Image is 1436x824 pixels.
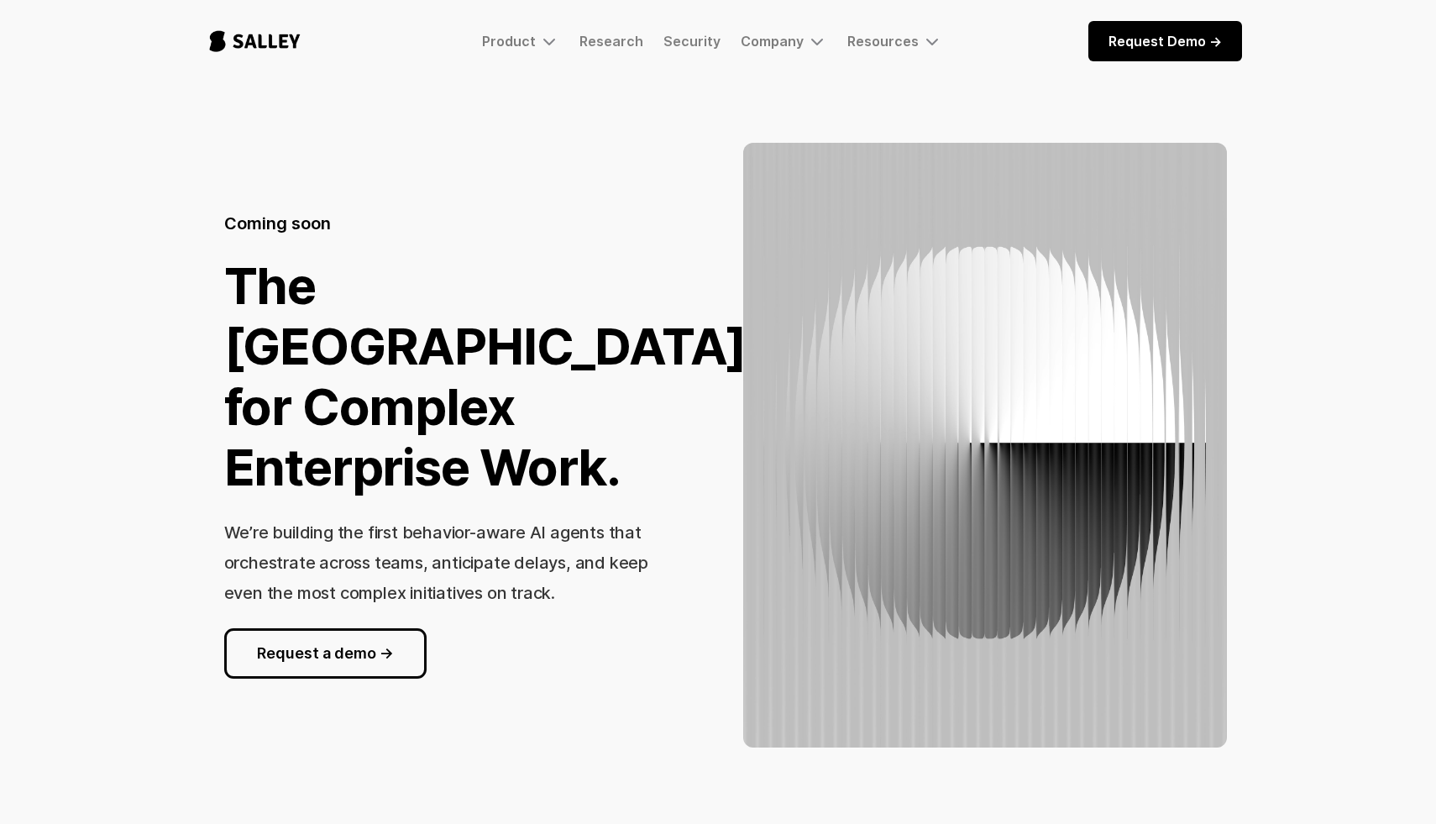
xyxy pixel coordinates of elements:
[224,212,331,235] h5: Coming soon
[663,33,721,50] a: Security
[224,628,427,679] a: Request a demo ->
[847,31,942,51] div: Resources
[224,522,648,603] h3: We’re building the first behavior-aware AI agents that orchestrate across teams, anticipate delay...
[482,33,536,50] div: Product
[847,33,919,50] div: Resources
[482,31,559,51] div: Product
[741,31,827,51] div: Company
[741,33,804,50] div: Company
[579,33,643,50] a: Research
[224,255,747,497] h1: The [GEOGRAPHIC_DATA] for Complex Enterprise Work.
[194,13,316,69] a: home
[1088,21,1242,61] a: Request Demo ->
